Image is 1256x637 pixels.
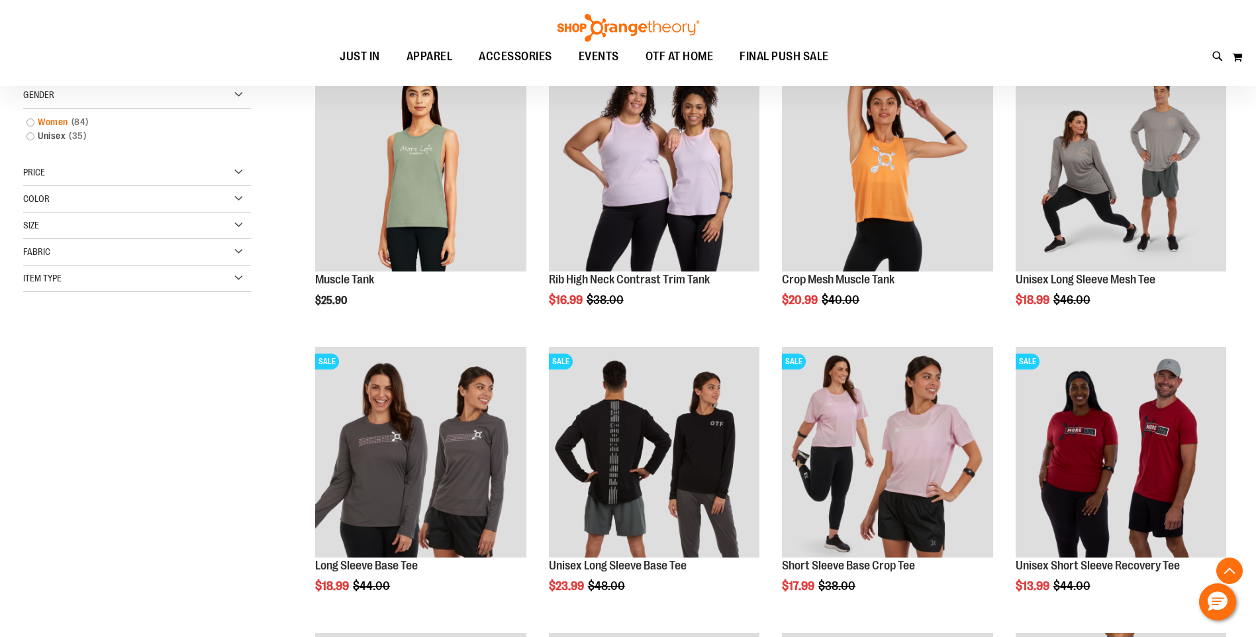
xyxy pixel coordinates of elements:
[393,42,466,72] a: APPAREL
[23,167,45,177] span: Price
[775,54,999,340] div: product
[1016,293,1051,307] span: $18.99
[549,579,586,593] span: $23.99
[782,293,820,307] span: $20.99
[1016,60,1226,273] a: Unisex Long Sleeve Mesh Tee primary imageSALE
[407,42,453,72] span: APPAREL
[549,273,710,286] a: Rib High Neck Contrast Trim Tank
[775,340,999,626] div: product
[1216,558,1243,584] button: Back To Top
[23,89,54,100] span: Gender
[309,340,532,626] div: product
[782,559,915,572] a: Short Sleeve Base Crop Tee
[20,129,238,143] a: Unisex35
[579,42,619,72] span: EVENTS
[66,129,89,143] span: 35
[588,579,627,593] span: $48.00
[315,559,418,572] a: Long Sleeve Base Tee
[646,42,714,72] span: OTF AT HOME
[1016,354,1039,369] span: SALE
[549,347,759,558] img: Product image for Unisex Long Sleeve Base Tee
[326,42,393,72] a: JUST IN
[822,293,861,307] span: $40.00
[782,60,992,273] a: Crop Mesh Muscle Tank primary imageSALE
[565,42,632,72] a: EVENTS
[1016,579,1051,593] span: $13.99
[782,273,894,286] a: Crop Mesh Muscle Tank
[1199,583,1236,620] button: Hello, have a question? Let’s chat.
[740,42,829,72] span: FINAL PUSH SALE
[315,60,526,273] a: Muscle TankNEW
[353,579,392,593] span: $44.00
[818,579,857,593] span: $38.00
[23,193,50,204] span: Color
[1009,340,1233,626] div: product
[782,347,992,558] img: Product image for Short Sleeve Base Crop Tee
[23,220,39,230] span: Size
[726,42,842,72] a: FINAL PUSH SALE
[315,347,526,560] a: Product image for Long Sleeve Base TeeSALE
[1016,347,1226,560] a: Product image for Unisex SS Recovery TeeSALE
[315,273,374,286] a: Muscle Tank
[465,42,565,72] a: ACCESSORIES
[1016,60,1226,271] img: Unisex Long Sleeve Mesh Tee primary image
[587,293,626,307] span: $38.00
[549,354,573,369] span: SALE
[782,60,992,271] img: Crop Mesh Muscle Tank primary image
[549,559,687,572] a: Unisex Long Sleeve Base Tee
[632,42,727,72] a: OTF AT HOME
[549,60,759,273] a: Rib Tank w/ Contrast Binding primary imageSALE
[549,347,759,560] a: Product image for Unisex Long Sleeve Base TeeSALE
[542,340,766,626] div: product
[479,42,552,72] span: ACCESSORIES
[1016,273,1155,286] a: Unisex Long Sleeve Mesh Tee
[1053,293,1092,307] span: $46.00
[1053,579,1092,593] span: $44.00
[23,273,62,283] span: Item Type
[542,54,766,340] div: product
[309,54,532,340] div: product
[340,42,380,72] span: JUST IN
[315,347,526,558] img: Product image for Long Sleeve Base Tee
[68,115,92,129] span: 84
[556,14,701,42] img: Shop Orangetheory
[1016,347,1226,558] img: Product image for Unisex SS Recovery Tee
[315,60,526,271] img: Muscle Tank
[549,293,585,307] span: $16.99
[315,354,339,369] span: SALE
[23,246,50,257] span: Fabric
[1016,559,1180,572] a: Unisex Short Sleeve Recovery Tee
[782,347,992,560] a: Product image for Short Sleeve Base Crop TeeSALE
[782,579,816,593] span: $17.99
[782,354,806,369] span: SALE
[1009,54,1233,340] div: product
[315,295,349,307] span: $25.90
[20,115,238,129] a: Women84
[315,579,351,593] span: $18.99
[549,60,759,271] img: Rib Tank w/ Contrast Binding primary image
